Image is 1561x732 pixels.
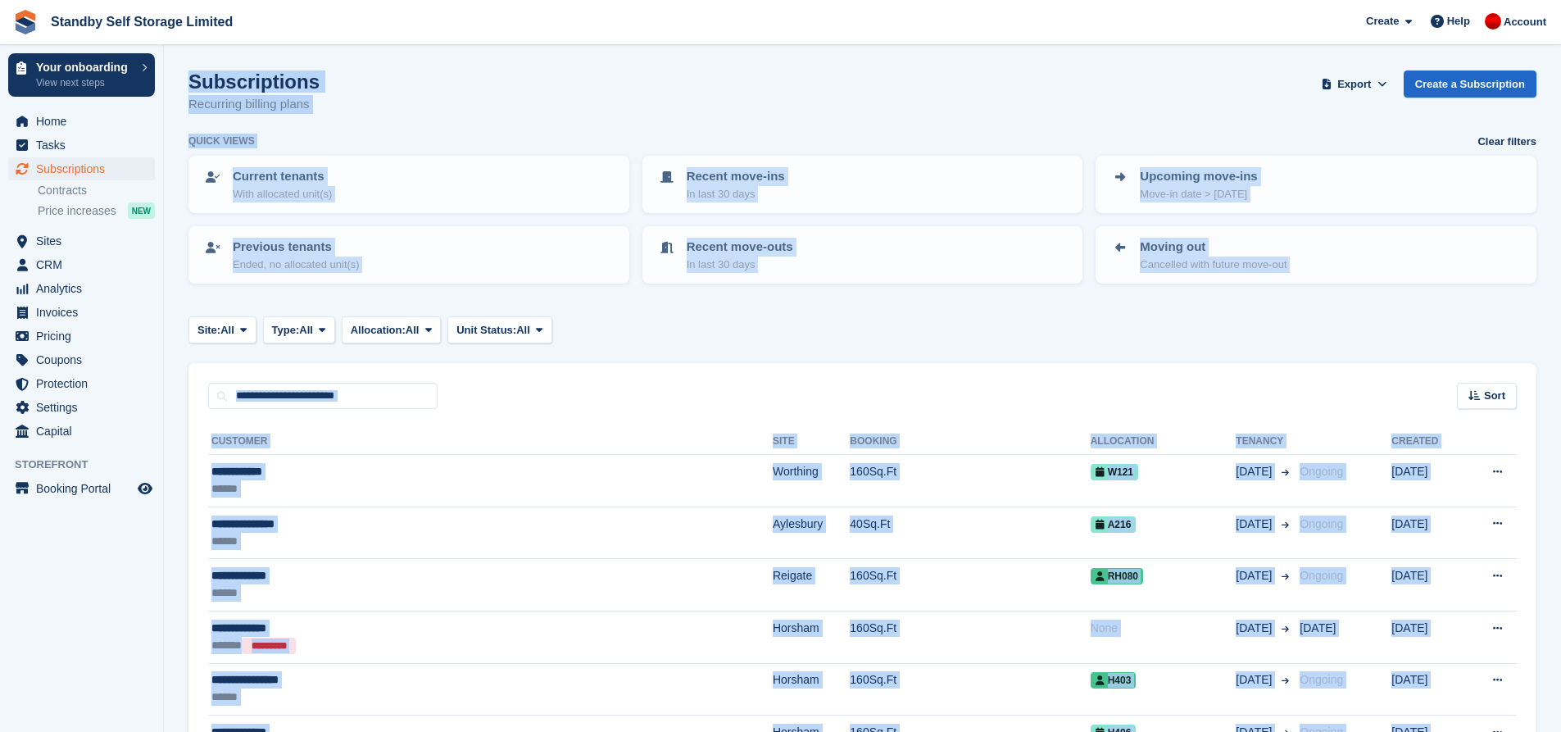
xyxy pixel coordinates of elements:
[773,455,850,507] td: Worthing
[1485,13,1501,30] img: Aaron Winter
[1091,464,1138,480] span: W121
[8,134,155,157] a: menu
[36,230,134,252] span: Sites
[299,322,313,339] span: All
[1140,238,1286,257] p: Moving out
[13,10,38,34] img: stora-icon-8386f47178a22dfd0bd8f6a31ec36ba5ce8667c1dd55bd0f319d3a0aa187defe.svg
[188,316,256,343] button: Site: All
[38,183,155,198] a: Contracts
[1366,13,1399,30] span: Create
[687,257,793,273] p: In last 30 days
[1091,568,1143,584] span: RH080
[1140,186,1257,202] p: Move-in date > [DATE]
[773,663,850,716] td: Horsham
[8,253,155,276] a: menu
[36,396,134,419] span: Settings
[233,167,332,186] p: Current tenants
[1236,620,1275,637] span: [DATE]
[208,429,773,455] th: Customer
[687,238,793,257] p: Recent move-outs
[220,322,234,339] span: All
[128,202,155,219] div: NEW
[272,322,300,339] span: Type:
[8,110,155,133] a: menu
[8,420,155,443] a: menu
[1236,429,1293,455] th: Tenancy
[1236,516,1275,533] span: [DATE]
[36,420,134,443] span: Capital
[1391,507,1463,559] td: [DATE]
[850,429,1090,455] th: Booking
[773,559,850,612] td: Reigate
[687,186,785,202] p: In last 30 days
[1391,455,1463,507] td: [DATE]
[1337,76,1371,93] span: Export
[1236,567,1275,584] span: [DATE]
[8,348,155,371] a: menu
[1236,671,1275,689] span: [DATE]
[36,325,134,348] span: Pricing
[1477,134,1536,150] a: Clear filters
[1391,663,1463,716] td: [DATE]
[1097,157,1535,211] a: Upcoming move-ins Move-in date > [DATE]
[36,301,134,324] span: Invoices
[687,167,785,186] p: Recent move-ins
[36,157,134,180] span: Subscriptions
[1300,465,1343,478] span: Ongoing
[1091,672,1137,689] span: H403
[644,157,1082,211] a: Recent move-ins In last 30 days
[263,316,335,343] button: Type: All
[8,301,155,324] a: menu
[1391,559,1463,612] td: [DATE]
[36,253,134,276] span: CRM
[1447,13,1470,30] span: Help
[38,203,116,219] span: Price increases
[233,186,332,202] p: With allocated unit(s)
[773,507,850,559] td: Aylesbury
[36,372,134,395] span: Protection
[8,53,155,97] a: Your onboarding View next steps
[850,507,1090,559] td: 40Sq.Ft
[1318,70,1391,98] button: Export
[44,8,239,35] a: Standby Self Storage Limited
[1300,517,1343,530] span: Ongoing
[8,372,155,395] a: menu
[1091,620,1237,637] div: None
[188,70,320,93] h1: Subscriptions
[36,277,134,300] span: Analytics
[1140,167,1257,186] p: Upcoming move-ins
[188,95,320,114] p: Recurring billing plans
[1091,429,1237,455] th: Allocation
[36,110,134,133] span: Home
[1504,14,1546,30] span: Account
[1391,429,1463,455] th: Created
[36,61,134,73] p: Your onboarding
[1097,228,1535,282] a: Moving out Cancelled with future move-out
[1091,516,1137,533] span: A216
[190,228,628,282] a: Previous tenants Ended, no allocated unit(s)
[8,157,155,180] a: menu
[644,228,1082,282] a: Recent move-outs In last 30 days
[8,396,155,419] a: menu
[8,477,155,500] a: menu
[8,277,155,300] a: menu
[1484,388,1505,404] span: Sort
[36,477,134,500] span: Booking Portal
[36,134,134,157] span: Tasks
[1140,257,1286,273] p: Cancelled with future move-out
[1300,621,1336,634] span: [DATE]
[1236,463,1275,480] span: [DATE]
[351,322,406,339] span: Allocation:
[15,457,163,473] span: Storefront
[1300,673,1343,686] span: Ongoing
[8,230,155,252] a: menu
[516,322,530,339] span: All
[8,325,155,348] a: menu
[773,611,850,663] td: Horsham
[190,157,628,211] a: Current tenants With allocated unit(s)
[188,134,255,148] h6: Quick views
[135,479,155,498] a: Preview store
[36,348,134,371] span: Coupons
[850,559,1090,612] td: 160Sq.Ft
[1300,569,1343,582] span: Ongoing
